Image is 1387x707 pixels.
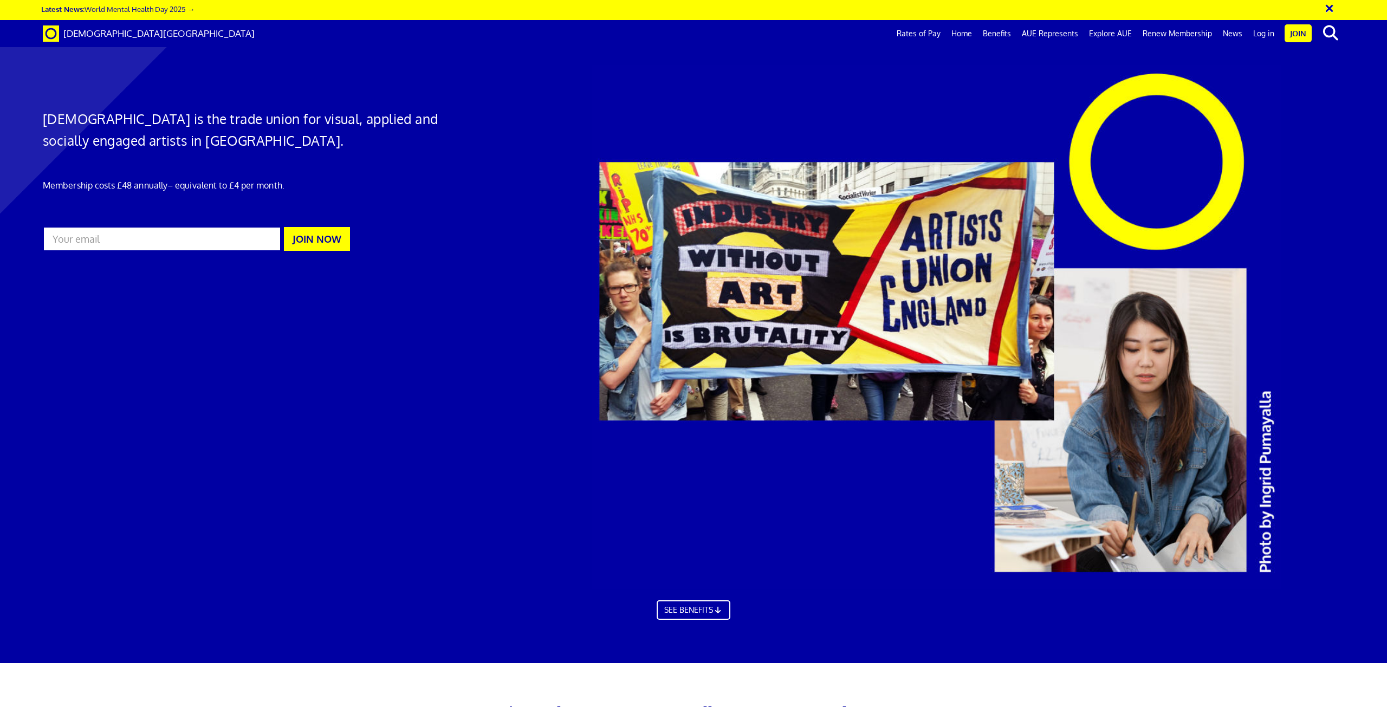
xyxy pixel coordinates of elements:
button: JOIN NOW [284,227,350,251]
a: Brand [DEMOGRAPHIC_DATA][GEOGRAPHIC_DATA] [35,20,263,47]
a: Renew Membership [1137,20,1217,47]
p: Membership costs £48 annually – equivalent to £4 per month. [43,179,466,192]
strong: Latest News: [41,4,85,14]
a: Home [946,20,977,47]
a: Log in [1248,20,1280,47]
button: search [1314,22,1347,44]
a: Latest News:World Mental Health Day 2025 → [41,4,195,14]
h1: [DEMOGRAPHIC_DATA] is the trade union for visual, applied and socially engaged artists in [GEOGRA... [43,108,466,152]
a: News [1217,20,1248,47]
a: AUE Represents [1016,20,1084,47]
input: Your email [43,226,281,251]
a: Rates of Pay [891,20,946,47]
span: [DEMOGRAPHIC_DATA][GEOGRAPHIC_DATA] [63,28,255,39]
a: SEE BENEFITS [657,600,730,620]
a: Explore AUE [1084,20,1137,47]
a: Join [1285,24,1312,42]
a: Benefits [977,20,1016,47]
